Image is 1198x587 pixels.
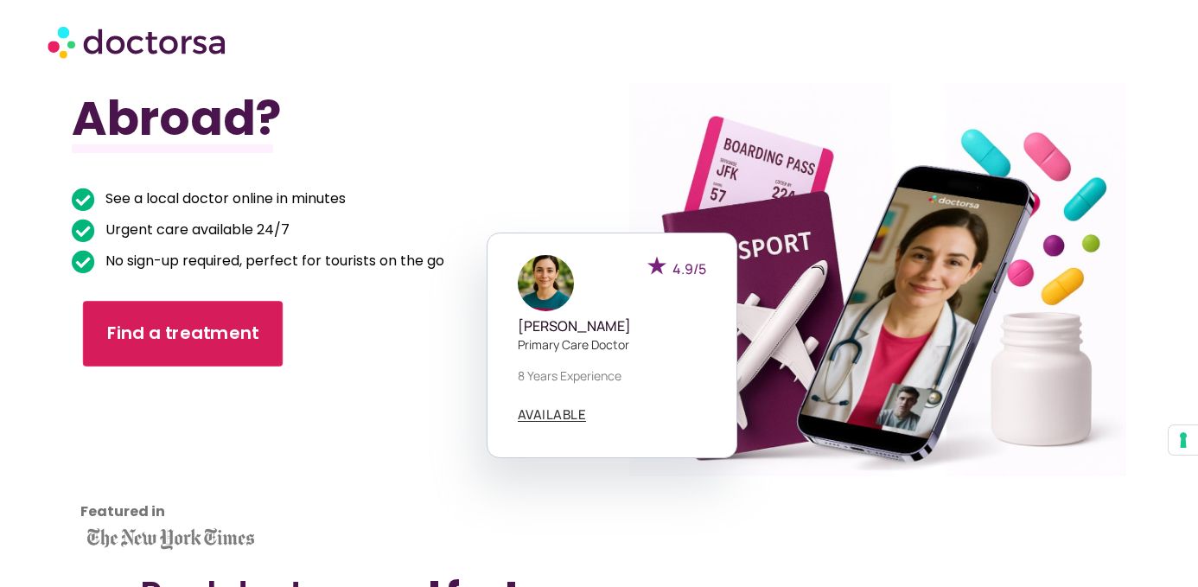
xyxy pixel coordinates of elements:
[101,249,444,273] span: No sign-up required, perfect for tourists on the go
[518,408,587,422] a: AVAILABLE
[518,335,706,354] p: Primary care doctor
[1169,425,1198,455] button: Your consent preferences for tracking technologies
[518,367,706,385] p: 8 years experience
[80,396,236,526] iframe: Customer reviews powered by Trustpilot
[101,187,346,211] span: See a local doctor online in minutes
[107,322,259,347] span: Find a treatment
[672,259,706,278] span: 4.9/5
[80,501,165,521] strong: Featured in
[518,408,587,421] span: AVAILABLE
[518,318,706,335] h5: [PERSON_NAME]
[101,218,290,242] span: Urgent care available 24/7
[83,301,283,367] a: Find a treatment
